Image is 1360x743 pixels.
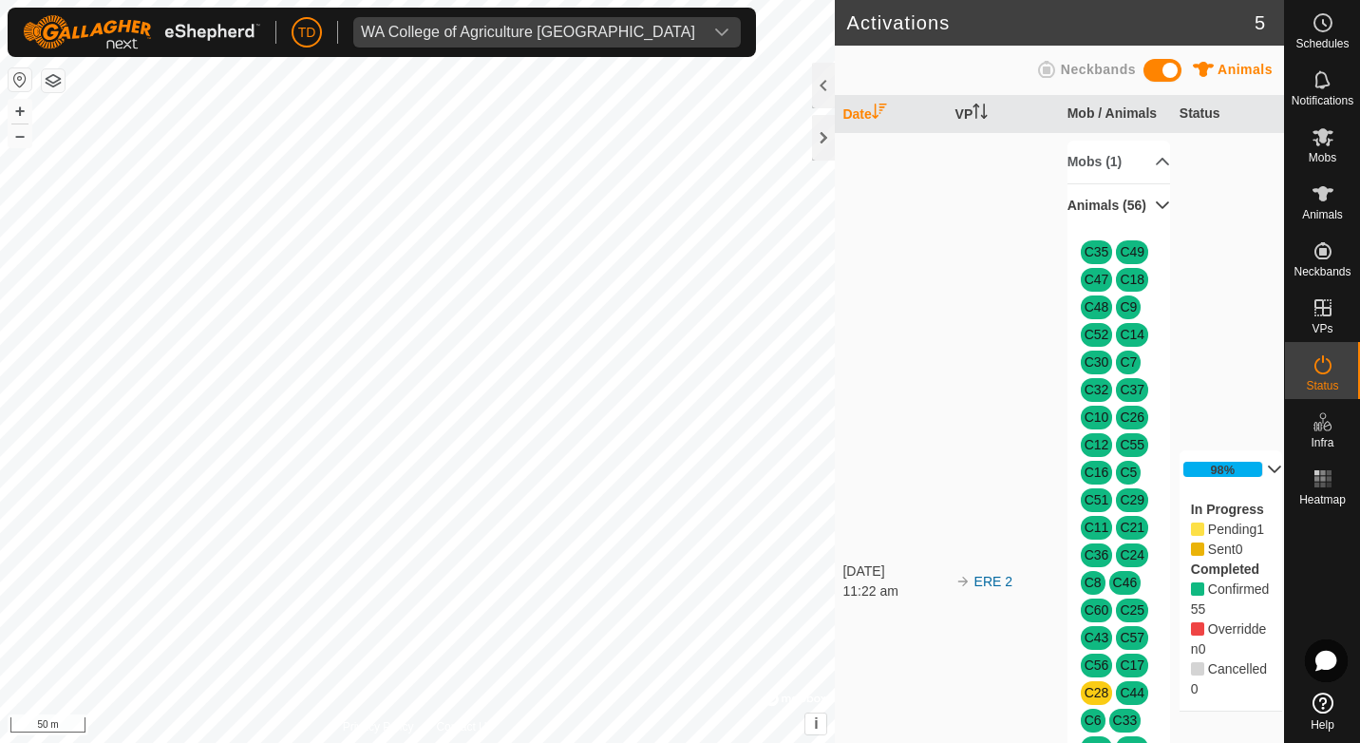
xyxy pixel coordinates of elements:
[1292,95,1353,106] span: Notifications
[1120,354,1137,370] a: C7
[1085,410,1109,425] a: C10
[1085,630,1109,645] a: C43
[1191,582,1204,596] i: 55 Confirmed 76548, 76562, 76560, 76531, 76561, 76522, 76565, 76527, 76543, 76520, 76545, 76550, ...
[1120,299,1137,314] a: C9
[1312,323,1332,334] span: VPs
[1210,461,1235,479] div: 98%
[1309,152,1336,163] span: Mobs
[298,23,316,43] span: TD
[1191,601,1206,617] span: Confirmed
[1085,437,1109,452] a: C12
[1311,437,1333,448] span: Infra
[842,581,946,601] div: 11:22 am
[1120,327,1144,342] a: C14
[1302,209,1343,220] span: Animals
[1120,465,1137,480] a: C5
[973,106,988,122] p-sorticon: Activate to sort
[948,96,1060,133] th: VP
[1085,465,1109,480] a: C16
[42,69,65,92] button: Map Layers
[1061,62,1136,77] span: Neckbands
[1085,547,1109,562] a: C36
[436,718,492,735] a: Contact Us
[1311,719,1334,731] span: Help
[955,574,971,589] img: arrow
[343,718,414,735] a: Privacy Policy
[1085,327,1109,342] a: C52
[1191,523,1204,536] i: 1 Pending 76541,
[1172,96,1284,133] th: Status
[1120,382,1144,397] a: C37
[1208,581,1270,597] span: Confirmed
[1085,272,1109,287] a: C47
[1191,543,1204,556] i: 0 Sent
[1085,382,1109,397] a: C32
[703,17,741,48] div: dropdown trigger
[1120,547,1144,562] a: C24
[1285,685,1360,738] a: Help
[1120,657,1144,673] a: C17
[1295,38,1349,49] span: Schedules
[23,15,260,49] img: Gallagher Logo
[1256,522,1264,537] span: Pending
[1180,450,1283,488] p-accordion-header: 98%
[1120,685,1144,700] a: C44
[1120,437,1144,452] a: C55
[353,17,703,48] span: WA College of Agriculture Denmark
[9,100,31,123] button: +
[1085,299,1109,314] a: C48
[1120,520,1144,535] a: C21
[1085,244,1109,259] a: C35
[1236,542,1243,557] span: Sent
[1120,410,1144,425] a: C26
[1191,621,1266,657] span: Overridden
[361,25,695,40] div: WA College of Agriculture [GEOGRAPHIC_DATA]
[1085,657,1109,673] a: C56
[1191,662,1204,676] i: 0 Cancelled
[1085,520,1109,535] a: C11
[1120,272,1144,287] a: C18
[1085,713,1102,728] a: C6
[1113,575,1138,590] a: C46
[846,11,1254,34] h2: Activations
[1085,602,1109,618] a: C60
[1120,244,1144,259] a: C49
[1294,266,1351,277] span: Neckbands
[1085,685,1109,700] a: C28
[1306,380,1338,391] span: Status
[1299,494,1346,505] span: Heatmap
[1208,661,1267,676] span: Cancelled
[1120,630,1144,645] a: C57
[1255,9,1265,37] span: 5
[1183,462,1264,477] div: 98%
[1208,542,1236,557] span: Pending
[1218,62,1273,77] span: Animals
[1191,562,1259,577] label: Completed
[1208,522,1256,537] span: Pending
[1113,713,1138,728] a: C33
[1191,622,1204,636] i: 0 Overridden
[814,715,818,732] span: i
[1191,502,1264,517] label: In Progress
[1199,641,1206,657] span: Overridden
[1120,602,1144,618] a: C25
[1085,575,1102,590] a: C8
[835,96,947,133] th: Date
[1067,141,1171,183] p-accordion-header: Mobs (1)
[1191,681,1199,696] span: Cancelled
[1067,184,1171,227] p-accordion-header: Animals (56)
[805,714,826,734] button: i
[1085,492,1109,507] a: C51
[842,562,946,581] div: [DATE]
[1120,492,1144,507] a: C29
[974,574,1012,589] a: ERE 2
[9,68,31,91] button: Reset Map
[1085,354,1109,370] a: C30
[1180,488,1283,711] p-accordion-content: 98%
[9,124,31,147] button: –
[872,106,887,122] p-sorticon: Activate to sort
[1060,96,1172,133] th: Mob / Animals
